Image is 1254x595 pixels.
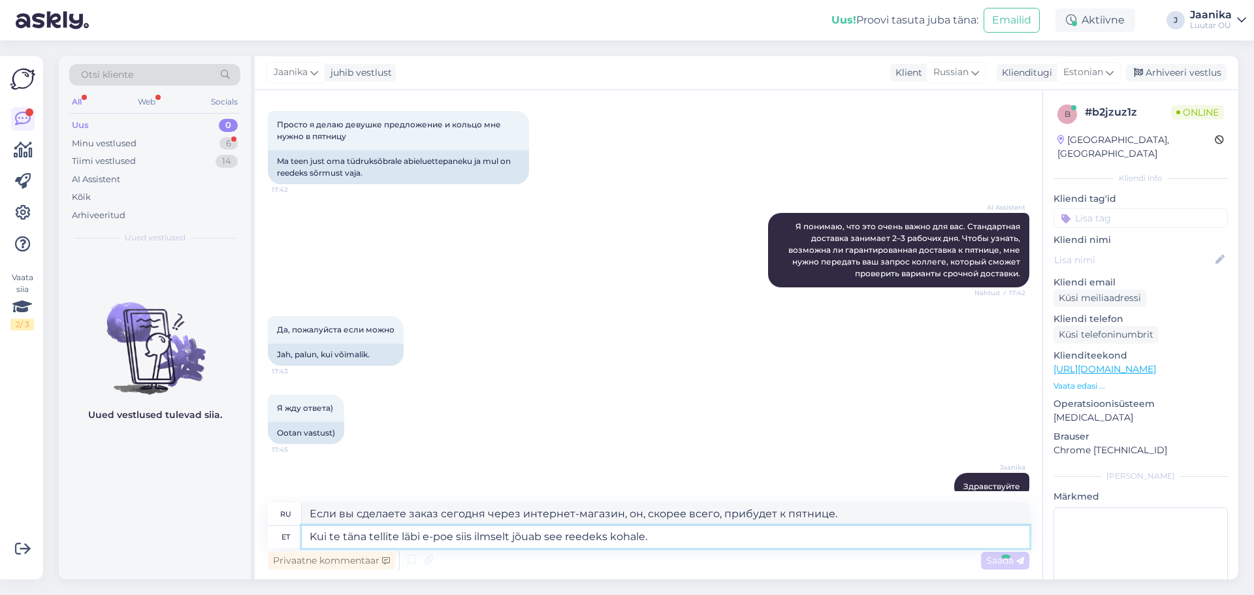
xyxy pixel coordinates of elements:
[1063,65,1103,80] span: Estonian
[72,155,136,168] div: Tiimi vestlused
[219,137,238,150] div: 6
[59,279,251,396] img: No chats
[1053,470,1228,482] div: [PERSON_NAME]
[10,319,34,330] div: 2 / 3
[125,232,185,244] span: Uued vestlused
[219,119,238,132] div: 0
[268,150,529,184] div: Ma teen just oma tüdruksõbrale abieluettepaneku ja mul on reedeks sõrmust vaja.
[69,93,84,110] div: All
[1054,253,1213,267] input: Lisa nimi
[1053,233,1228,247] p: Kliendi nimi
[72,209,125,222] div: Arhiveeritud
[325,66,392,80] div: juhib vestlust
[88,408,222,422] p: Uued vestlused tulevad siia.
[831,14,856,26] b: Uus!
[1053,443,1228,457] p: Chrome [TECHNICAL_ID]
[277,325,394,334] span: Да, пожалуйста если можно
[933,65,969,80] span: Russian
[997,66,1052,80] div: Klienditugi
[1053,349,1228,362] p: Klienditeekond
[1055,8,1135,32] div: Aktiivne
[788,221,1022,278] span: Я понимаю, что это очень важно для вас. Стандартная доставка занимает 2–3 рабочих дня. Чтобы узна...
[976,462,1025,472] span: Jaanika
[1126,64,1227,82] div: Arhiveeri vestlus
[1053,208,1228,228] input: Lisa tag
[135,93,158,110] div: Web
[72,191,91,204] div: Kõik
[1171,105,1224,120] span: Online
[890,66,922,80] div: Klient
[10,272,34,330] div: Vaata siia
[976,202,1025,212] span: AI Assistent
[1053,326,1159,344] div: Küsi telefoninumbrit
[1053,192,1228,206] p: Kliendi tag'id
[1053,172,1228,184] div: Kliendi info
[1053,363,1156,375] a: [URL][DOMAIN_NAME]
[277,403,333,413] span: Я жду ответа)
[208,93,240,110] div: Socials
[1053,289,1146,307] div: Küsi meiliaadressi
[272,366,321,376] span: 17:43
[268,344,404,366] div: Jah, palun, kui võimalik.
[831,12,978,28] div: Proovi tasuta juba täna:
[1053,312,1228,326] p: Kliendi telefon
[1190,10,1246,31] a: JaanikaLuutar OÜ
[274,65,308,80] span: Jaanika
[1053,430,1228,443] p: Brauser
[963,481,1020,491] span: Здравствуйте
[1085,105,1171,120] div: # b2jzuz1z
[1053,490,1228,504] p: Märkmed
[272,445,321,455] span: 17:45
[216,155,238,168] div: 14
[1053,397,1228,411] p: Operatsioonisüsteem
[72,119,89,132] div: Uus
[277,120,503,141] span: Просто я делаю девушке предложение и кольцо мне нужно в пятницу
[72,137,137,150] div: Minu vestlused
[984,8,1040,33] button: Emailid
[268,422,344,444] div: Ootan vastust)
[81,68,133,82] span: Otsi kliente
[974,288,1025,298] span: Nähtud ✓ 17:42
[1190,20,1232,31] div: Luutar OÜ
[1166,11,1185,29] div: J
[72,173,120,186] div: AI Assistent
[272,185,321,195] span: 17:42
[1053,276,1228,289] p: Kliendi email
[1190,10,1232,20] div: Jaanika
[1053,380,1228,392] p: Vaata edasi ...
[1065,109,1070,119] span: b
[1053,411,1228,425] p: [MEDICAL_DATA]
[1057,133,1215,161] div: [GEOGRAPHIC_DATA], [GEOGRAPHIC_DATA]
[10,67,35,91] img: Askly Logo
